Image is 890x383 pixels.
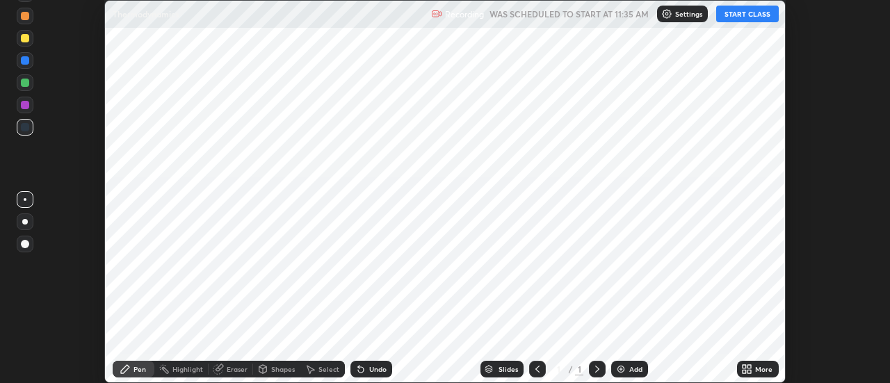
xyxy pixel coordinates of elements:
p: Settings [675,10,702,17]
p: Thermodynamics [113,8,179,19]
div: Slides [499,366,518,373]
div: Add [629,366,642,373]
div: Shapes [271,366,295,373]
img: recording.375f2c34.svg [431,8,442,19]
img: class-settings-icons [661,8,672,19]
div: 1 [575,363,583,375]
div: 1 [551,365,565,373]
button: START CLASS [716,6,779,22]
div: More [755,366,772,373]
div: Eraser [227,366,248,373]
div: Highlight [172,366,203,373]
h5: WAS SCHEDULED TO START AT 11:35 AM [489,8,649,20]
div: Pen [133,366,146,373]
div: Select [318,366,339,373]
div: Undo [369,366,387,373]
img: add-slide-button [615,364,626,375]
p: Recording [445,9,484,19]
div: / [568,365,572,373]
